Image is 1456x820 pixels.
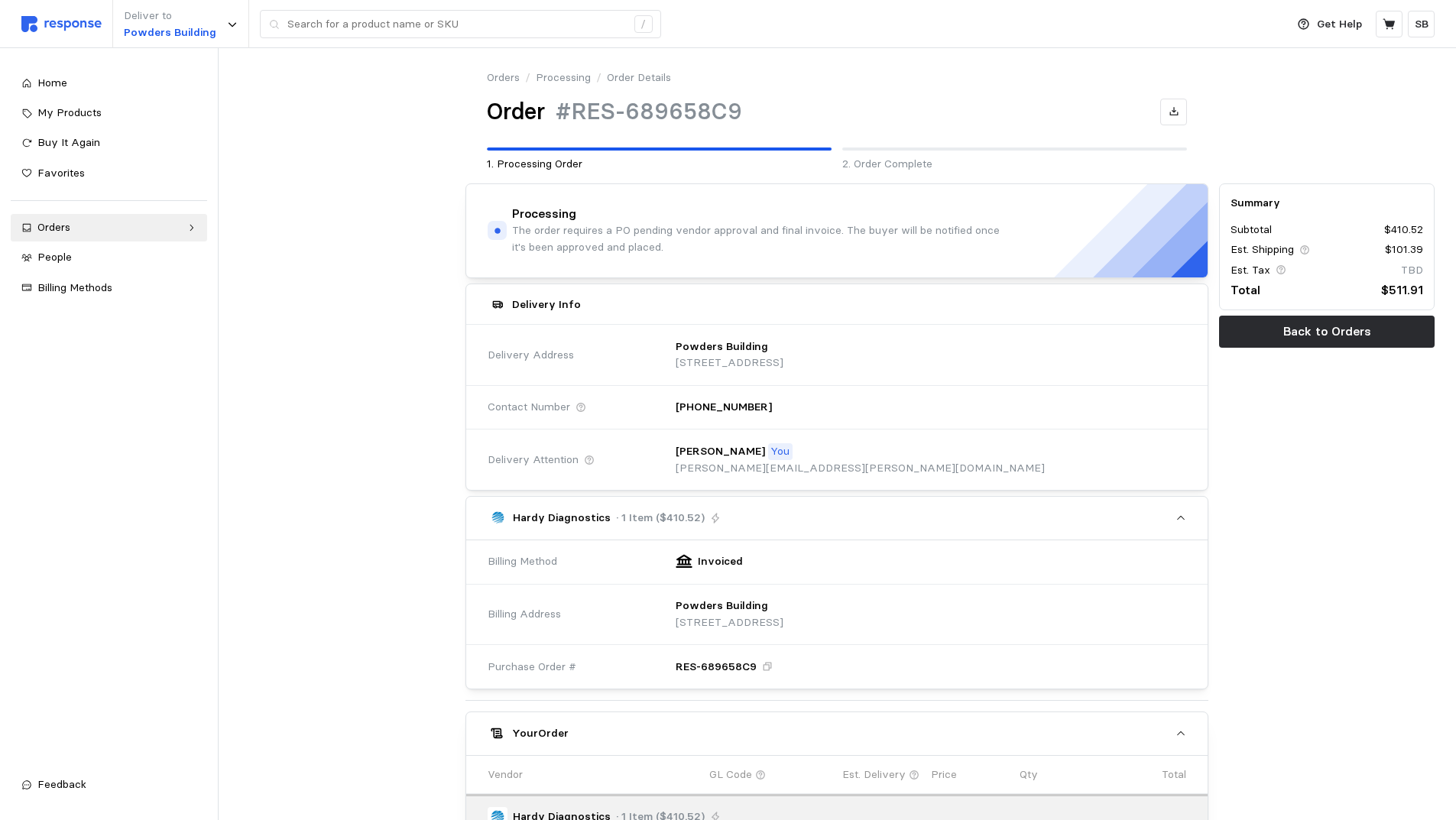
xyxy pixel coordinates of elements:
p: The order requires a PO pending vendor approval and final invoice. The buyer will be notified onc... [512,222,1012,255]
p: Get Help [1317,16,1362,33]
p: / [596,70,602,86]
span: Delivery Address [488,347,574,364]
p: SB [1415,16,1428,33]
span: Buy It Again [37,135,100,149]
p: Vendor [488,767,523,783]
a: Orders [487,70,520,86]
div: / [634,15,653,34]
div: Orders [37,219,180,236]
p: · 1 Item ($410.52) [616,510,705,527]
p: Order Details [607,70,671,86]
p: Back to Orders [1283,322,1371,341]
button: Get Help [1289,10,1371,39]
h1: Order [487,97,545,127]
h5: Delivery Info [512,297,581,313]
a: Orders [11,214,207,241]
p: [STREET_ADDRESS] [676,355,783,371]
a: Processing [536,70,591,86]
button: Back to Orders [1219,316,1435,348]
input: Search for a product name or SKU [287,11,626,38]
span: Favorites [37,166,85,180]
p: Powders Building [124,24,216,41]
p: RES-689658C9 [676,659,757,676]
p: Est. Tax [1231,262,1270,279]
a: My Products [11,99,207,127]
p: You [770,443,790,460]
span: Purchase Order # [488,659,576,676]
p: Subtotal [1231,222,1272,238]
a: Favorites [11,160,207,187]
span: Billing Methods [37,280,112,294]
p: Total [1162,767,1186,783]
p: Invoiced [698,553,743,570]
p: Hardy Diagnostics [513,510,611,527]
p: / [525,70,530,86]
p: Price [931,767,957,783]
span: Billing Address [488,606,561,623]
p: Est. Delivery [842,767,906,783]
p: $101.39 [1385,241,1423,258]
span: Delivery Attention [488,452,579,468]
a: Home [11,70,207,97]
button: Feedback [11,771,207,799]
p: [PERSON_NAME][EMAIL_ADDRESS][PERSON_NAME][DOMAIN_NAME] [676,460,1045,477]
img: svg%3e [21,16,102,32]
span: Home [37,76,67,89]
p: Est. Shipping [1231,241,1294,258]
div: Hardy Diagnostics· 1 Item ($410.52) [466,540,1208,689]
p: [PHONE_NUMBER] [676,399,772,416]
button: Hardy Diagnostics· 1 Item ($410.52) [466,497,1208,540]
p: Deliver to [124,8,216,24]
button: YourOrder [466,712,1208,755]
p: 2. Order Complete [842,156,1187,173]
p: $511.91 [1381,280,1423,300]
h4: Processing [512,206,576,223]
h1: #RES-689658C9 [556,97,742,127]
p: Total [1231,280,1260,300]
p: 1. Processing Order [487,156,832,173]
a: People [11,244,207,271]
p: Qty [1020,767,1038,783]
span: Feedback [37,777,86,791]
span: Contact Number [488,399,570,416]
p: GL Code [709,767,752,783]
button: SB [1408,11,1435,37]
h5: Your Order [512,725,569,741]
span: My Products [37,105,102,119]
a: Buy It Again [11,129,207,157]
a: Billing Methods [11,274,207,302]
p: Powders Building [676,339,768,355]
span: Billing Method [488,553,557,570]
p: Powders Building [676,598,768,614]
p: [STREET_ADDRESS] [676,614,783,631]
p: [PERSON_NAME] [676,443,765,460]
p: $410.52 [1384,222,1423,238]
span: People [37,250,72,264]
h5: Summary [1231,195,1423,211]
p: TBD [1401,262,1423,279]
